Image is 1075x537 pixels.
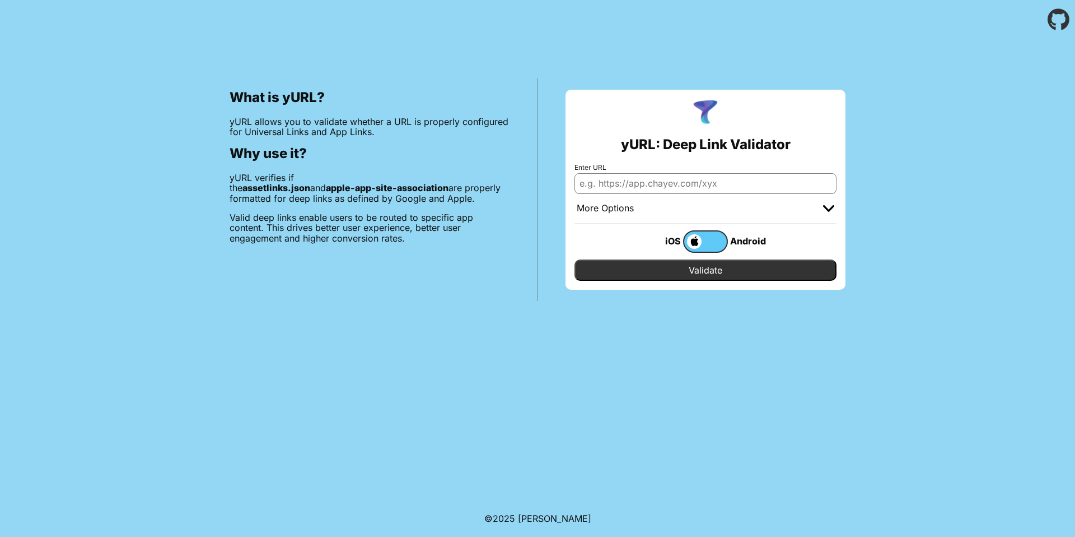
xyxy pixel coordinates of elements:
span: 2025 [493,513,515,524]
div: Android [728,234,773,248]
label: Enter URL [574,164,836,172]
a: Michael Ibragimchayev's Personal Site [518,513,591,524]
img: yURL Logo [691,99,720,128]
p: Valid deep links enable users to be routed to specific app content. This drives better user exper... [230,212,509,243]
div: More Options [577,203,634,214]
h2: yURL: Deep Link Validator [621,137,791,152]
p: yURL allows you to validate whether a URL is properly configured for Universal Links and App Links. [230,117,509,137]
div: iOS [638,234,683,248]
b: assetlinks.json [242,182,310,193]
h2: Why use it? [230,146,509,161]
p: yURL verifies if the and are properly formatted for deep links as defined by Google and Apple. [230,173,509,203]
input: e.g. https://app.chayev.com/xyx [574,173,836,193]
img: chevron [823,205,834,212]
input: Validate [574,260,836,281]
h2: What is yURL? [230,90,509,105]
footer: © [484,500,591,537]
b: apple-app-site-association [326,182,448,193]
